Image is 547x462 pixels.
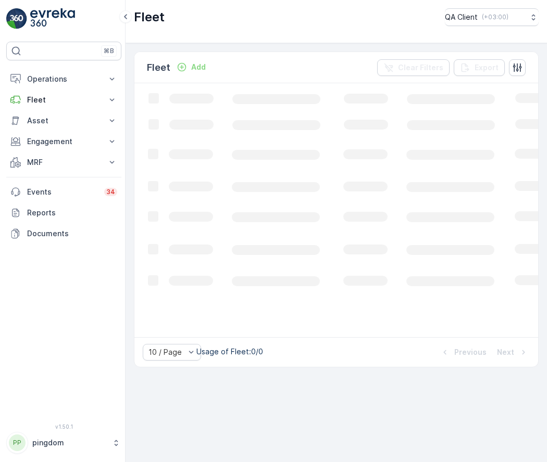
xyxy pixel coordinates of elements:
[191,62,206,72] p: Add
[6,131,121,152] button: Engagement
[497,347,514,357] p: Next
[6,89,121,110] button: Fleet
[147,60,170,75] p: Fleet
[6,423,121,430] span: v 1.50.1
[32,438,107,448] p: pingdom
[6,432,121,454] button: PPpingdom
[27,115,101,126] p: Asset
[27,208,117,218] p: Reports
[6,69,121,89] button: Operations
[134,9,165,25] p: Fleet
[6,110,121,131] button: Asset
[6,182,121,202] a: Events34
[6,223,121,244] a: Documents
[172,61,210,73] button: Add
[445,12,478,22] p: QA Client
[6,202,121,223] a: Reports
[398,62,443,73] p: Clear Filters
[106,188,115,196] p: 34
[27,187,98,197] p: Events
[6,152,121,173] button: MRF
[454,59,505,76] button: Export
[196,346,263,357] p: Usage of Fleet : 0/0
[27,74,101,84] p: Operations
[27,95,101,105] p: Fleet
[482,13,508,21] p: ( +03:00 )
[30,8,75,29] img: logo_light-DOdMpM7g.png
[104,47,114,55] p: ⌘B
[439,346,488,358] button: Previous
[377,59,450,76] button: Clear Filters
[445,8,539,26] button: QA Client(+03:00)
[9,434,26,451] div: PP
[475,62,499,73] p: Export
[454,347,487,357] p: Previous
[6,8,27,29] img: logo
[496,346,530,358] button: Next
[27,136,101,147] p: Engagement
[27,157,101,168] p: MRF
[27,228,117,239] p: Documents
